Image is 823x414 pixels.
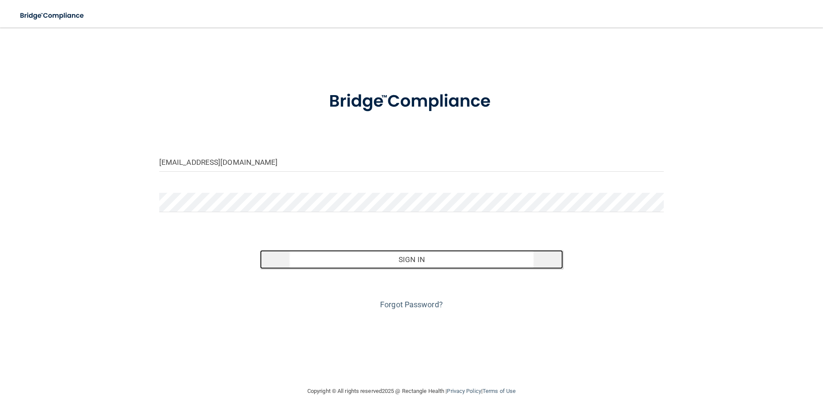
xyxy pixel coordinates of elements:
button: Sign In [260,250,563,269]
input: Email [159,152,664,172]
a: Terms of Use [483,388,516,394]
img: bridge_compliance_login_screen.278c3ca4.svg [13,7,92,25]
img: bridge_compliance_login_screen.278c3ca4.svg [311,79,512,124]
a: Privacy Policy [447,388,481,394]
div: Copyright © All rights reserved 2025 @ Rectangle Health | | [254,377,569,405]
a: Forgot Password? [380,300,443,309]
